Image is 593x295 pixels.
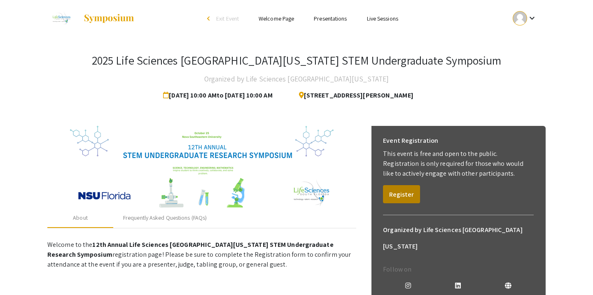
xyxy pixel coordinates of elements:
[6,258,35,289] iframe: Chat
[527,13,537,23] mat-icon: Expand account dropdown
[73,214,88,222] div: About
[383,265,534,274] p: Follow on
[163,87,275,104] span: [DATE] 10:00 AM to [DATE] 10:00 AM
[47,8,75,29] img: 2025 Life Sciences South Florida STEM Undergraduate Symposium
[383,185,420,203] button: Register
[504,9,546,28] button: Expand account dropdown
[259,15,294,22] a: Welcome Page
[47,240,356,269] p: Welcome to the registration page! Please be sure to complete the Registration form to confirm you...
[292,87,413,104] span: [STREET_ADDRESS][PERSON_NAME]
[47,8,135,29] a: 2025 Life Sciences South Florida STEM Undergraduate Symposium
[314,15,347,22] a: Presentations
[83,14,135,23] img: Symposium by ForagerOne
[207,16,212,21] div: arrow_back_ios
[70,126,334,208] img: 32153a09-f8cb-4114-bf27-cfb6bc84fc69.png
[367,15,398,22] a: Live Sessions
[383,149,534,179] p: This event is free and open to the public. Registration is only required for those who would like...
[383,132,438,149] h6: Event Registration
[123,214,207,222] div: Frequently Asked Questions (FAQs)
[204,71,389,87] h4: Organized by Life Sciences [GEOGRAPHIC_DATA][US_STATE]
[383,222,534,255] h6: Organized by Life Sciences [GEOGRAPHIC_DATA][US_STATE]
[92,53,502,67] h3: 2025 Life Sciences [GEOGRAPHIC_DATA][US_STATE] STEM Undergraduate Symposium
[47,240,334,259] strong: 12th Annual Life Sciences [GEOGRAPHIC_DATA][US_STATE] STEM Undergraduate Research Symposium
[216,15,239,22] span: Exit Event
